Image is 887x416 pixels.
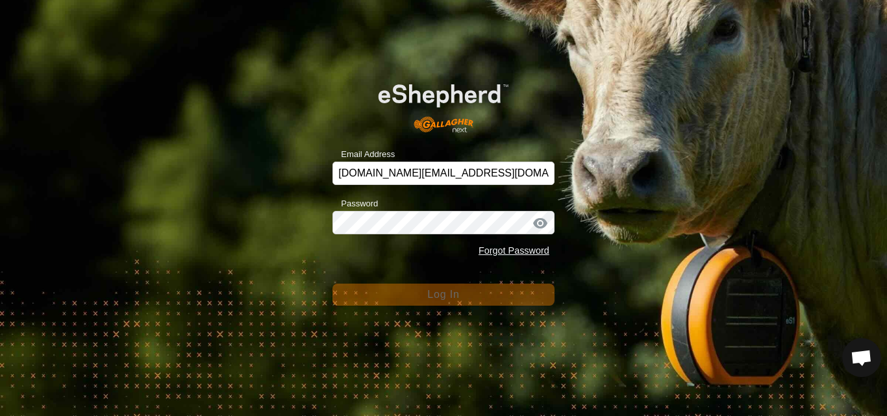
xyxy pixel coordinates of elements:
[332,162,555,185] input: Email Address
[332,197,378,210] label: Password
[355,66,532,141] img: E-shepherd Logo
[332,284,555,306] button: Log In
[332,148,395,161] label: Email Address
[427,289,459,300] span: Log In
[479,245,549,256] a: Forgot Password
[842,338,881,377] a: Open chat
